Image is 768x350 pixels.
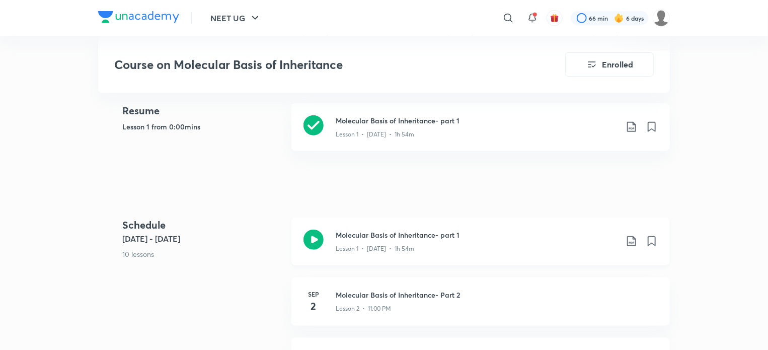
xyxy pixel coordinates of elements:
[614,13,624,23] img: streak
[336,304,391,313] p: Lesson 2 • 11:00 PM
[336,244,414,253] p: Lesson 1 • [DATE] • 1h 54m
[291,103,670,163] a: Molecular Basis of Inheritance- part 1Lesson 1 • [DATE] • 1h 54m
[336,230,618,240] h3: Molecular Basis of Inheritance- part 1
[98,11,179,23] img: Company Logo
[114,57,508,72] h3: Course on Molecular Basis of Inheritance
[122,249,283,259] p: 10 lessons
[336,115,618,126] h3: Molecular Basis of Inheritance- part 1
[303,299,324,314] h4: 2
[204,8,267,28] button: NEET UG
[547,10,563,26] button: avatar
[653,10,670,27] img: Sumaiyah Hyder
[291,218,670,277] a: Molecular Basis of Inheritance- part 1Lesson 1 • [DATE] • 1h 54m
[336,130,414,139] p: Lesson 1 • [DATE] • 1h 54m
[122,121,283,132] h5: Lesson 1 from 0:00mins
[291,277,670,338] a: Sep2Molecular Basis of Inheritance- Part 2Lesson 2 • 11:00 PM
[336,290,658,300] h3: Molecular Basis of Inheritance- Part 2
[98,11,179,26] a: Company Logo
[565,52,654,77] button: Enrolled
[303,290,324,299] h6: Sep
[122,103,283,118] h4: Resume
[122,218,283,233] h4: Schedule
[122,233,283,245] h5: [DATE] - [DATE]
[550,14,559,23] img: avatar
